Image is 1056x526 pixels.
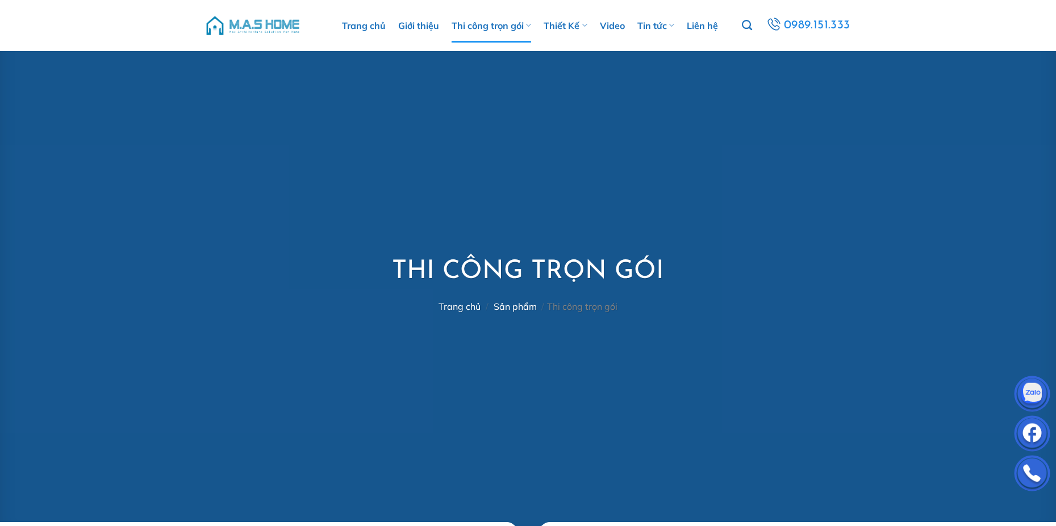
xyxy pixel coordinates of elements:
span: 0989.151.333 [783,16,851,35]
a: Tìm kiếm [742,14,752,37]
a: Thi công trọn gói [452,9,531,43]
a: 0989.151.333 [764,15,853,36]
span: / [486,301,489,312]
a: Trang chủ [439,301,481,312]
a: Sản phẩm [494,301,537,312]
a: Giới thiệu [398,9,439,43]
img: Phone [1015,458,1049,492]
a: Video [600,9,625,43]
span: / [541,301,544,312]
a: Trang chủ [342,9,386,43]
img: Facebook [1015,418,1049,452]
a: Liên hệ [687,9,718,43]
a: Tin tức [637,9,674,43]
a: Thiết Kế [544,9,587,43]
img: M.A.S HOME – Tổng Thầu Thiết Kế Và Xây Nhà Trọn Gói [204,9,301,43]
h1: Thi công trọn gói [392,255,664,289]
nav: Thi công trọn gói [392,301,664,312]
img: Zalo [1015,378,1049,413]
